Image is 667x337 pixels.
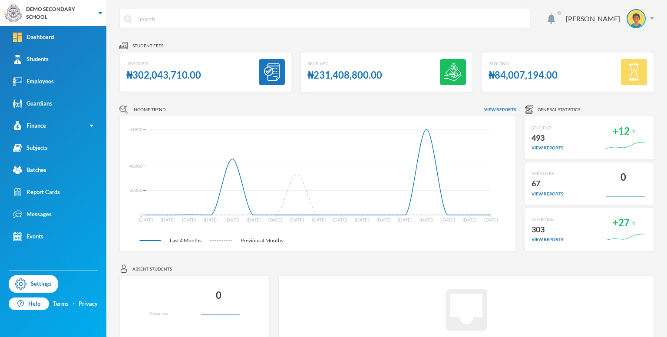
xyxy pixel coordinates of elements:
[216,287,221,304] div: 0
[489,60,558,67] div: Pending
[225,217,239,222] tspan: [DATE]
[132,266,172,272] span: Absent students
[132,106,166,113] span: Income Trend
[627,10,645,27] img: STUDENT
[482,52,654,92] a: Pending₦84,007,194.00
[307,67,382,84] div: ₦231,408,800.00
[441,217,455,222] tspan: [DATE]
[532,216,563,223] div: GUARDIAN
[119,52,292,92] a: Invoiced₦302,043,710.00
[126,67,201,84] div: ₦302,043,710.00
[9,297,49,311] a: Help
[613,123,630,140] div: +12
[398,217,412,222] tspan: [DATE]
[13,55,49,64] div: Students
[532,145,563,151] div: view reports
[13,33,54,42] div: Dashboard
[532,170,563,177] div: EMPLOYEE
[13,121,46,130] div: Finance
[129,163,142,168] tspan: 40000
[484,217,498,222] tspan: [DATE]
[161,237,210,244] span: Last 4 Months
[538,106,580,113] span: General Statistics
[532,125,563,131] div: STUDENT
[161,217,175,222] tspan: [DATE]
[13,77,54,86] div: Employees
[613,215,630,231] div: +27
[247,217,261,222] tspan: [DATE]
[137,9,525,29] input: Search
[13,188,60,197] div: Report Cards
[26,5,90,21] div: DEMO SECONDARY SCHOOL
[124,15,132,23] img: search
[9,275,58,293] a: Settings
[532,191,563,197] div: view reports
[13,232,43,241] div: Events
[13,99,52,108] div: Guardians
[307,60,382,67] div: Received
[532,236,563,243] div: view reports
[129,188,142,193] tspan: 20000
[290,217,304,222] tspan: [DATE]
[139,217,153,222] tspan: [DATE]
[489,67,558,84] div: ₦84,007,194.00
[149,310,168,317] div: Absences
[419,217,433,222] tspan: [DATE]
[13,143,48,152] div: Subjects
[333,217,347,222] tspan: [DATE]
[79,300,98,308] a: Privacy
[53,300,69,308] a: Terms
[268,217,282,222] tspan: [DATE]
[462,217,476,222] tspan: [DATE]
[126,60,201,67] div: Invoiced
[132,43,163,49] span: Student fees
[355,217,369,222] tspan: [DATE]
[182,217,196,222] tspan: [DATE]
[140,212,142,218] tspan: 0
[73,300,75,308] div: ·
[532,223,563,237] div: 303
[312,217,326,222] tspan: [DATE]
[376,217,390,222] tspan: [DATE]
[13,165,46,175] div: Batches
[621,169,626,186] div: 0
[532,177,563,191] div: 67
[232,237,292,244] span: Previous 4 Months
[204,217,218,222] tspan: [DATE]
[566,13,620,24] div: [PERSON_NAME]
[13,210,52,219] div: Messages
[484,106,516,113] span: View reports
[129,127,142,132] tspan: 69900
[5,5,22,22] img: logo
[532,131,563,145] div: 493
